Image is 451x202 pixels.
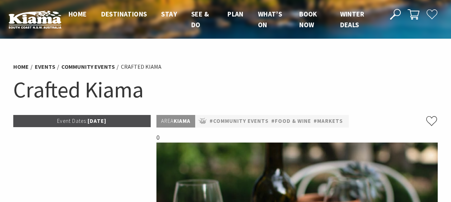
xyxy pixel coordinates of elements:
[69,10,87,19] a: Home
[121,62,161,72] li: Crafted Kiama
[227,10,244,19] a: Plan
[69,10,87,18] span: Home
[101,10,147,18] span: Destinations
[161,10,177,18] span: Stay
[13,75,438,104] h1: Crafted Kiama
[13,115,151,127] p: [DATE]
[13,63,29,71] a: Home
[61,63,115,71] a: Community Events
[101,10,147,19] a: Destinations
[299,10,317,30] a: Book now
[314,117,343,126] a: #Markets
[258,10,282,30] a: What’s On
[191,10,209,30] a: See & Do
[227,10,244,18] span: Plan
[61,9,382,30] nav: Main Menu
[161,10,177,19] a: Stay
[35,63,55,71] a: Events
[57,117,88,124] span: Event Dates:
[271,117,311,126] a: #Food & Wine
[299,10,317,29] span: Book now
[210,117,269,126] a: #Community Events
[191,10,209,29] span: See & Do
[340,10,364,29] span: Winter Deals
[9,10,61,29] img: Kiama Logo
[258,10,282,29] span: What’s On
[156,115,195,128] p: Kiama
[340,10,364,30] a: Winter Deals
[161,117,174,124] span: Area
